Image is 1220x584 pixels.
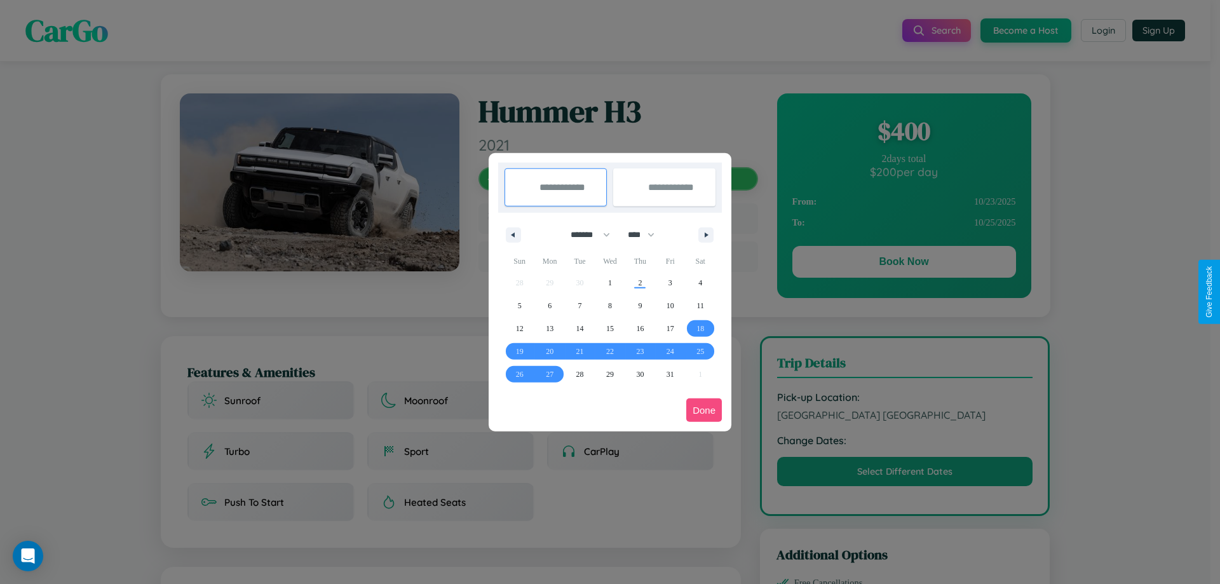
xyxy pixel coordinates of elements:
[505,363,534,386] button: 26
[505,317,534,340] button: 12
[606,317,614,340] span: 15
[667,294,674,317] span: 10
[516,340,524,363] span: 19
[595,271,625,294] button: 1
[595,317,625,340] button: 15
[534,363,564,386] button: 27
[546,363,553,386] span: 27
[606,340,614,363] span: 22
[667,340,674,363] span: 24
[534,294,564,317] button: 6
[13,541,43,571] div: Open Intercom Messenger
[576,363,584,386] span: 28
[595,340,625,363] button: 22
[1205,266,1214,318] div: Give Feedback
[595,294,625,317] button: 8
[578,294,582,317] span: 7
[655,340,685,363] button: 24
[534,317,564,340] button: 13
[546,317,553,340] span: 13
[505,294,534,317] button: 5
[548,294,552,317] span: 6
[686,294,715,317] button: 11
[686,317,715,340] button: 18
[686,340,715,363] button: 25
[576,317,584,340] span: 14
[608,294,612,317] span: 8
[638,294,642,317] span: 9
[625,317,655,340] button: 16
[625,340,655,363] button: 23
[595,363,625,386] button: 29
[655,317,685,340] button: 17
[516,363,524,386] span: 26
[686,271,715,294] button: 4
[565,294,595,317] button: 7
[516,317,524,340] span: 12
[667,317,674,340] span: 17
[518,294,522,317] span: 5
[655,363,685,386] button: 31
[565,317,595,340] button: 14
[655,251,685,271] span: Fri
[505,251,534,271] span: Sun
[686,251,715,271] span: Sat
[668,271,672,294] span: 3
[686,398,722,422] button: Done
[638,271,642,294] span: 2
[608,271,612,294] span: 1
[565,340,595,363] button: 21
[698,271,702,294] span: 4
[625,363,655,386] button: 30
[534,251,564,271] span: Mon
[696,340,704,363] span: 25
[565,363,595,386] button: 28
[576,340,584,363] span: 21
[655,271,685,294] button: 3
[696,294,704,317] span: 11
[505,340,534,363] button: 19
[625,251,655,271] span: Thu
[636,363,644,386] span: 30
[625,294,655,317] button: 9
[595,251,625,271] span: Wed
[655,294,685,317] button: 10
[636,340,644,363] span: 23
[667,363,674,386] span: 31
[546,340,553,363] span: 20
[636,317,644,340] span: 16
[565,251,595,271] span: Tue
[696,317,704,340] span: 18
[625,271,655,294] button: 2
[534,340,564,363] button: 20
[606,363,614,386] span: 29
